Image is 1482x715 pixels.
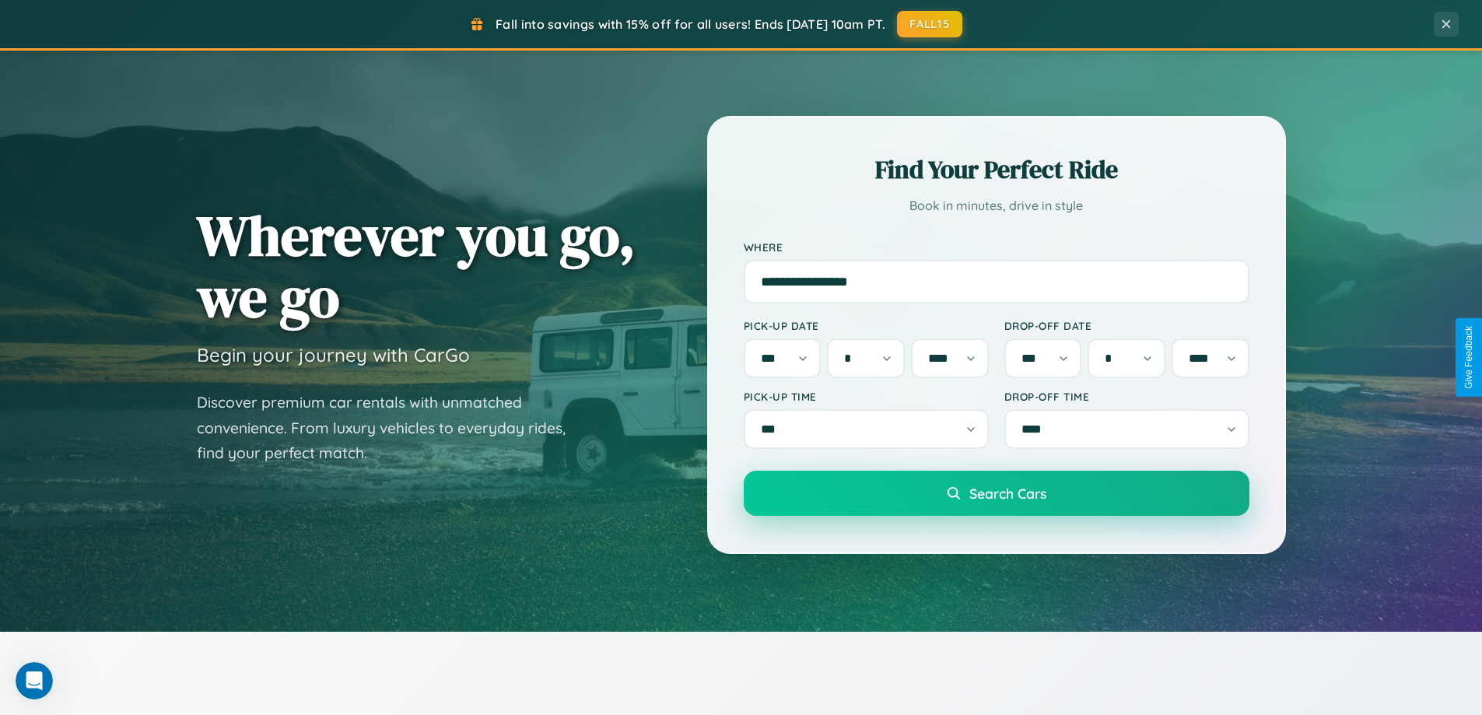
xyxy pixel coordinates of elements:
h1: Wherever you go, we go [197,205,636,328]
label: Pick-up Time [744,390,989,403]
p: Discover premium car rentals with unmatched convenience. From luxury vehicles to everyday rides, ... [197,390,586,466]
label: Drop-off Date [1004,319,1249,332]
span: Search Cars [969,485,1046,502]
div: Give Feedback [1463,326,1474,389]
button: Search Cars [744,471,1249,516]
h3: Begin your journey with CarGo [197,343,470,366]
p: Book in minutes, drive in style [744,195,1249,217]
button: FALL15 [897,11,962,37]
label: Pick-up Date [744,319,989,332]
label: Where [744,240,1249,254]
iframe: Intercom live chat [16,662,53,699]
label: Drop-off Time [1004,390,1249,403]
span: Fall into savings with 15% off for all users! Ends [DATE] 10am PT. [496,16,885,32]
h2: Find Your Perfect Ride [744,152,1249,187]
